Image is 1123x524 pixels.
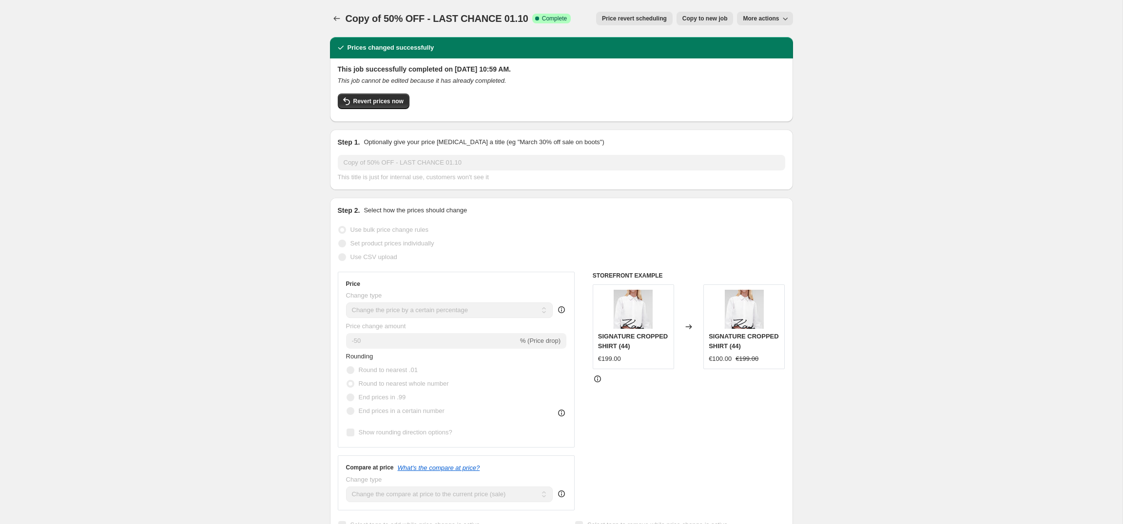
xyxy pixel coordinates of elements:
[359,366,418,374] span: Round to nearest .01
[743,15,779,22] span: More actions
[350,240,434,247] span: Set product prices individually
[614,290,653,329] img: 226W1605100_1_3b9c2b43-a41b-4279-adc7-228b0d2149be_80x.jpg
[359,393,406,401] span: End prices in .99
[338,173,489,181] span: This title is just for internal use, customers won't see it
[338,155,785,170] input: 30% off holiday sale
[346,476,382,483] span: Change type
[598,354,621,364] div: €199.00
[364,206,467,215] p: Select how the prices should change
[346,13,528,24] span: Copy of 50% OFF - LAST CHANCE 01.10
[353,97,404,105] span: Revert prices now
[330,12,344,25] button: Price change jobs
[364,137,604,147] p: Optionally give your price [MEDICAL_DATA] a title (eg "March 30% off sale on boots")
[346,280,360,288] h3: Price
[350,226,428,233] span: Use bulk price change rules
[338,206,360,215] h2: Step 2.
[346,292,382,299] span: Change type
[557,489,566,499] div: help
[338,77,506,84] i: This job cannot be edited because it has already completed.
[709,333,779,350] span: SIGNATURE CROPPED SHIRT (44)
[557,305,566,315] div: help
[346,353,373,360] span: Rounding
[736,354,758,364] strike: €199.00
[359,380,449,387] span: Round to nearest whole number
[346,464,394,471] h3: Compare at price
[338,64,785,74] h2: This job successfully completed on [DATE] 10:59 AM.
[338,137,360,147] h2: Step 1.
[593,272,785,280] h6: STOREFRONT EXAMPLE
[602,15,667,22] span: Price revert scheduling
[725,290,764,329] img: 226W1605100_1_3b9c2b43-a41b-4279-adc7-228b0d2149be_80x.jpg
[346,333,518,349] input: -15
[596,12,673,25] button: Price revert scheduling
[398,464,480,471] button: What's the compare at price?
[709,354,732,364] div: €100.00
[737,12,793,25] button: More actions
[338,94,409,109] button: Revert prices now
[346,322,406,330] span: Price change amount
[359,429,452,436] span: Show rounding direction options?
[598,333,668,350] span: SIGNATURE CROPPED SHIRT (44)
[348,43,434,53] h2: Prices changed successfully
[677,12,734,25] button: Copy to new job
[682,15,728,22] span: Copy to new job
[542,15,567,22] span: Complete
[350,253,397,261] span: Use CSV upload
[359,407,445,414] span: End prices in a certain number
[520,337,561,344] span: % (Price drop)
